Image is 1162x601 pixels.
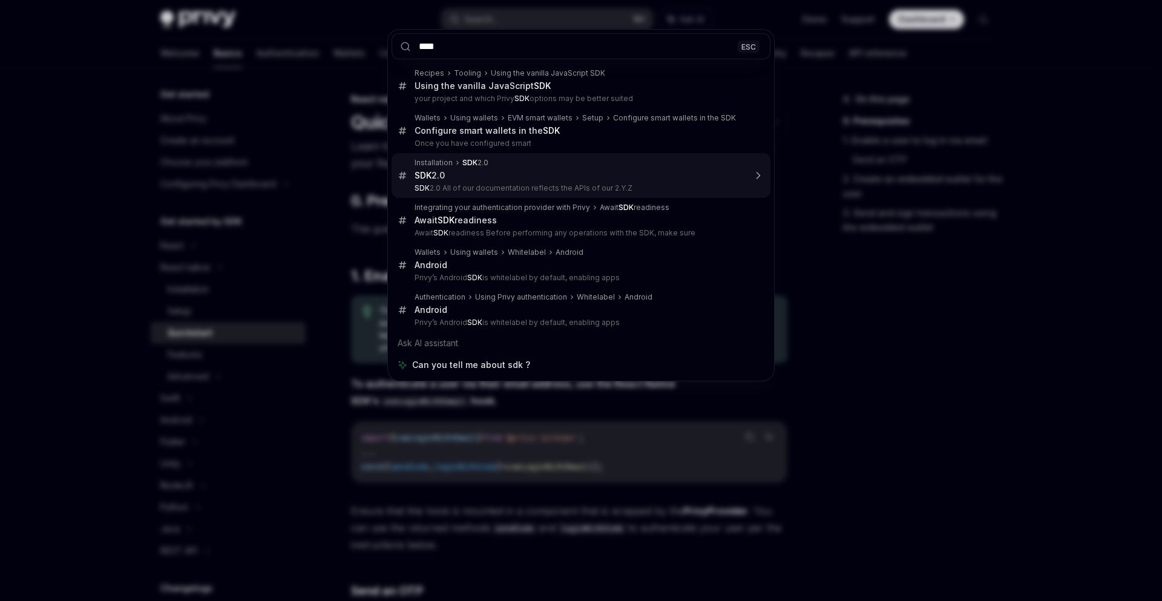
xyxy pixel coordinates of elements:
div: Configure smart wallets in the SDK [613,113,736,123]
b: SDK [415,183,430,192]
b: SDK [467,273,482,282]
div: Recipes [415,68,444,78]
p: your project and which Privy options may be better suited [415,94,745,103]
div: Wallets [415,248,441,257]
div: Authentication [415,292,465,302]
div: Installation [415,158,453,168]
b: SDK [467,318,482,327]
div: Using Privy authentication [475,292,567,302]
div: Configure smart wallets in the [415,125,560,136]
div: Ask AI assistant [392,332,770,354]
div: Await readiness [415,215,497,226]
div: Using the vanilla JavaScript SDK [491,68,605,78]
div: Android [556,248,583,257]
div: Wallets [415,113,441,123]
div: Whitelabel [577,292,615,302]
b: SDK [514,94,530,103]
span: Can you tell me about sdk ? [412,359,530,371]
div: Integrating your authentication provider with Privy [415,203,590,212]
b: SDK [462,158,478,167]
b: SDK [438,215,455,225]
div: 2.0 [415,170,445,181]
div: Android [415,260,447,271]
b: SDK [543,125,560,136]
div: Whitelabel [508,248,546,257]
div: Using the vanilla JavaScript [415,80,551,91]
p: Privy’s Android is whitelabel by default, enabling apps [415,273,745,283]
b: SDK [619,203,634,212]
div: Using wallets [450,113,498,123]
div: Setup [582,113,603,123]
div: 2.0 [462,158,488,168]
b: SDK [433,228,448,237]
p: 2.0 All of our documentation reflects the APIs of our 2.Y.Z [415,183,745,193]
div: ESC [738,40,760,53]
p: Once you have configured smart [415,139,745,148]
p: Await readiness Before performing any operations with the SDK, make sure [415,228,745,238]
div: Android [625,292,652,302]
b: SDK [415,170,432,180]
div: Using wallets [450,248,498,257]
div: EVM smart wallets [508,113,573,123]
b: SDK [534,80,551,91]
div: Android [415,304,447,315]
div: Tooling [454,68,481,78]
div: Await readiness [600,203,669,212]
p: Privy’s Android is whitelabel by default, enabling apps [415,318,745,327]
